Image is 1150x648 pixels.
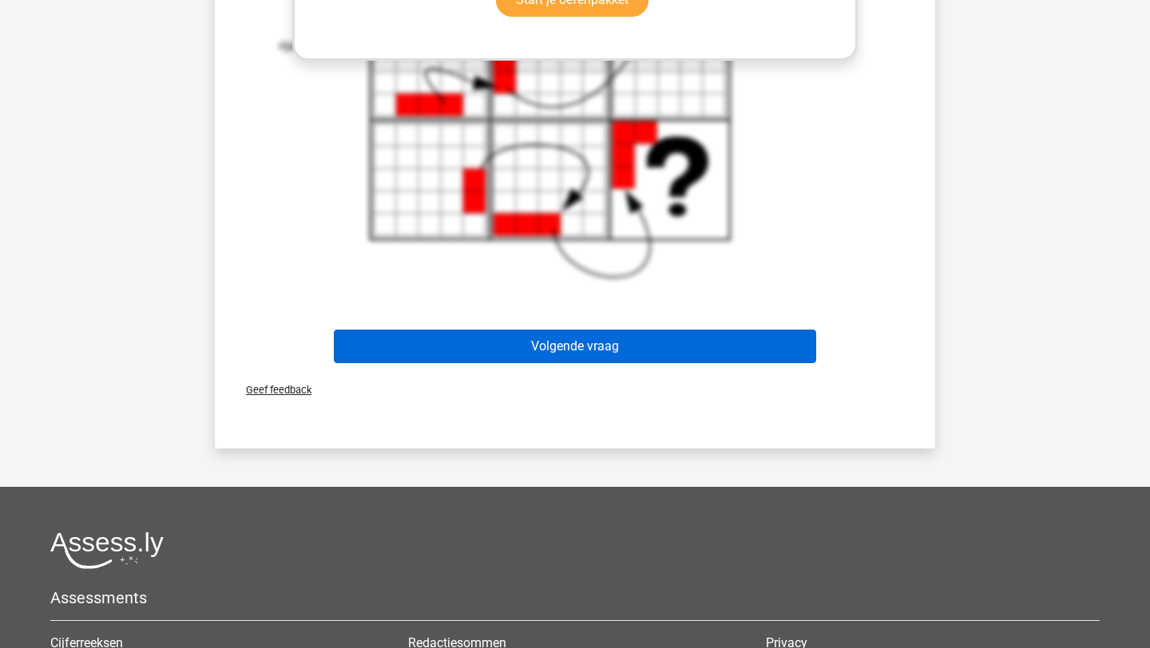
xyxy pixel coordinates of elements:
[50,588,1100,607] h5: Assessments
[50,531,164,569] img: Assessly logo
[334,330,817,363] button: Volgende vraag
[233,384,311,396] span: Geef feedback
